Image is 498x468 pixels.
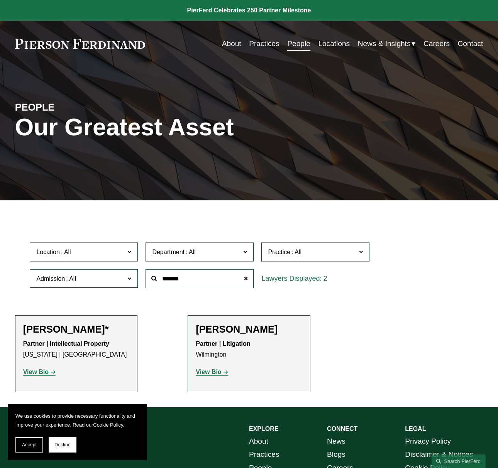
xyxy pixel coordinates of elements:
[23,369,49,375] strong: View Bio
[15,412,139,429] p: We use cookies to provide necessary functionality and improve your experience. Read our .
[358,37,411,50] span: News & Insights
[327,425,357,432] strong: CONNECT
[249,36,279,51] a: Practices
[268,249,290,255] span: Practice
[405,435,451,448] a: Privacy Policy
[196,323,302,335] h2: [PERSON_NAME]
[23,340,109,347] strong: Partner | Intellectual Property
[15,113,327,141] h1: Our Greatest Asset
[287,36,310,51] a: People
[249,425,278,432] strong: EXPLORE
[23,338,130,361] p: [US_STATE] | [GEOGRAPHIC_DATA]
[222,36,241,51] a: About
[458,36,483,51] a: Contact
[49,437,76,453] button: Decline
[423,36,450,51] a: Careers
[405,448,473,461] a: Disclaimer & Notices
[327,448,346,461] a: Blogs
[8,404,147,460] section: Cookie banner
[327,435,346,448] a: News
[318,36,350,51] a: Locations
[22,442,37,448] span: Accept
[196,340,250,347] strong: Partner | Litigation
[15,101,132,113] h4: PEOPLE
[23,323,130,335] h2: [PERSON_NAME]*
[15,437,43,453] button: Accept
[323,275,327,282] span: 2
[196,369,221,375] strong: View Bio
[36,249,60,255] span: Location
[358,36,416,51] a: folder dropdown
[432,454,486,468] a: Search this site
[405,425,426,432] strong: LEGAL
[249,435,268,448] a: About
[196,369,228,375] a: View Bio
[93,422,123,428] a: Cookie Policy
[196,338,302,361] p: Wilmington
[54,442,71,448] span: Decline
[152,249,185,255] span: Department
[23,369,56,375] a: View Bio
[249,448,279,461] a: Practices
[36,275,65,282] span: Admission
